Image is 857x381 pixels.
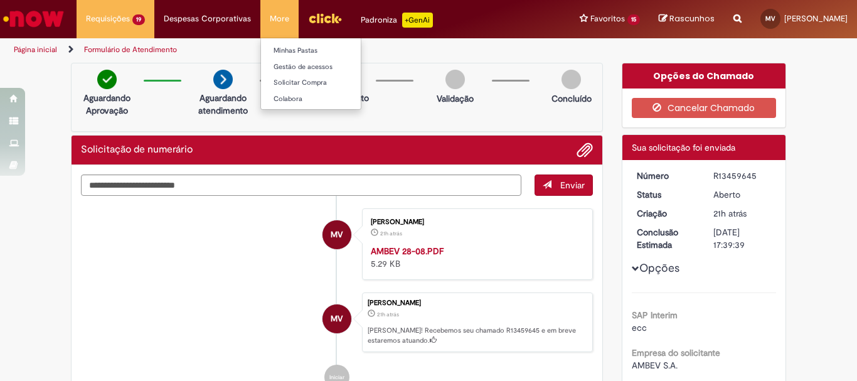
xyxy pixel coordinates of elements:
[632,347,720,358] b: Empresa do solicitante
[261,76,399,90] a: Solicitar Compra
[437,92,474,105] p: Validação
[713,226,772,251] div: [DATE] 17:39:39
[260,38,361,110] ul: More
[713,208,747,219] time: 28/08/2025 17:39:35
[371,245,444,257] a: AMBEV 28-08.PDF
[377,311,399,318] time: 28/08/2025 17:39:35
[560,180,585,191] span: Enviar
[551,92,592,105] p: Concluído
[632,360,678,371] span: AMBEV S.A.
[622,63,786,89] div: Opções do Chamado
[632,322,647,333] span: ecc
[632,142,735,153] span: Sua solicitação foi enviada
[669,13,715,24] span: Rascunhos
[261,44,399,58] a: Minhas Pastas
[627,169,705,182] dt: Número
[659,13,715,25] a: Rascunhos
[445,70,465,89] img: img-circle-grey.png
[164,13,251,25] span: Despesas Corporativas
[371,218,580,226] div: [PERSON_NAME]
[84,45,177,55] a: Formulário de Atendimento
[627,188,705,201] dt: Status
[331,304,343,334] span: MV
[784,13,848,24] span: [PERSON_NAME]
[368,299,586,307] div: [PERSON_NAME]
[86,13,130,25] span: Requisições
[368,326,586,345] p: [PERSON_NAME]! Recebemos seu chamado R13459645 e em breve estaremos atuando.
[535,174,593,196] button: Enviar
[371,245,580,270] div: 5.29 KB
[713,169,772,182] div: R13459645
[577,142,593,158] button: Adicionar anexos
[361,13,433,28] div: Padroniza
[308,9,342,28] img: click_logo_yellow_360x200.png
[14,45,57,55] a: Página inicial
[81,174,521,196] textarea: Digite sua mensagem aqui...
[632,309,678,321] b: SAP Interim
[765,14,775,23] span: MV
[632,98,777,118] button: Cancelar Chamado
[627,207,705,220] dt: Criação
[261,60,399,74] a: Gestão de acessos
[1,6,66,31] img: ServiceNow
[713,207,772,220] div: 28/08/2025 17:39:35
[402,13,433,28] p: +GenAi
[132,14,145,25] span: 19
[322,220,351,249] div: Maria Fernanda Brandao Vinholis
[81,144,193,156] h2: Solicitação de numerário Histórico de tíquete
[322,304,351,333] div: Maria Fernanda Brandao Vinholis
[97,70,117,89] img: check-circle-green.png
[627,226,705,251] dt: Conclusão Estimada
[77,92,137,117] p: Aguardando Aprovação
[9,38,562,62] ul: Trilhas de página
[380,230,402,237] time: 28/08/2025 17:39:24
[377,311,399,318] span: 21h atrás
[713,188,772,201] div: Aberto
[213,70,233,89] img: arrow-next.png
[81,292,593,353] li: Maria Fernanda Brandao Vinholis
[562,70,581,89] img: img-circle-grey.png
[380,230,402,237] span: 21h atrás
[590,13,625,25] span: Favoritos
[713,208,747,219] span: 21h atrás
[331,220,343,250] span: MV
[193,92,253,117] p: Aguardando atendimento
[261,92,399,106] a: Colabora
[270,13,289,25] span: More
[627,14,640,25] span: 15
